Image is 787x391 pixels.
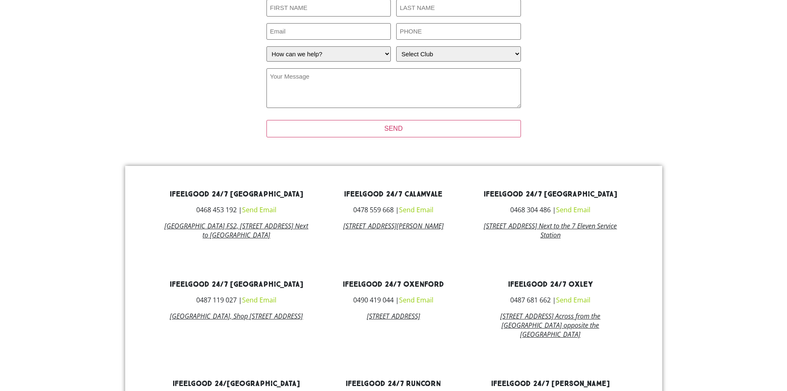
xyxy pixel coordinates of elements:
a: Send Email [242,205,276,214]
a: [STREET_ADDRESS] [367,312,420,321]
h3: 0468 453 192 | [164,206,309,213]
a: [STREET_ADDRESS][PERSON_NAME] [343,221,444,230]
a: Send Email [556,295,590,305]
a: ifeelgood 24/7 Calamvale [344,190,442,199]
a: ifeelgood 24/7 [GEOGRAPHIC_DATA] [170,190,303,199]
a: ifeelgood 24/[GEOGRAPHIC_DATA] [173,379,300,389]
h3: 0468 304 486 | [478,206,623,213]
input: SEND [266,120,521,137]
a: [STREET_ADDRESS] Across from the [GEOGRAPHIC_DATA] opposite the [GEOGRAPHIC_DATA] [500,312,600,339]
a: ifeelgood 24/7 [PERSON_NAME] [491,379,610,389]
h3: 0478 559 668 | [321,206,466,213]
a: Send Email [399,295,433,305]
input: PHONE [396,23,521,40]
h3: 0487 119 027 | [164,297,309,303]
h3: 0490 419 044 | [321,297,466,303]
a: [STREET_ADDRESS] Next to the 7 Eleven Service Station [484,221,617,240]
a: ifeelgood 24/7 Runcorn [346,379,441,389]
a: ifeelgood 24/7 Oxenford [343,280,444,289]
a: ifeelgood 24/7 [GEOGRAPHIC_DATA] [170,280,303,289]
a: [GEOGRAPHIC_DATA] FS2, [STREET_ADDRESS] Next to [GEOGRAPHIC_DATA] [164,221,308,240]
input: Email [266,23,391,40]
h3: 0487 681 662 | [478,297,623,303]
a: [GEOGRAPHIC_DATA], Shop [STREET_ADDRESS] [170,312,303,321]
a: ifeelgood 24/7 Oxley [508,280,593,289]
a: Send Email [556,205,590,214]
a: ifeelgood 24/7 [GEOGRAPHIC_DATA] [484,190,617,199]
a: Send Email [399,205,433,214]
a: Send Email [242,295,276,305]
